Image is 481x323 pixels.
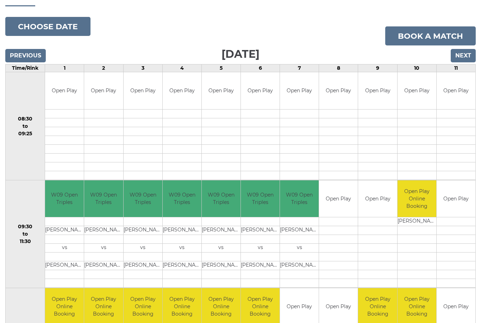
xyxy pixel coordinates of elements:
[5,17,90,36] button: Choose date
[162,64,201,72] td: 4
[84,226,123,235] td: [PERSON_NAME]
[163,226,201,235] td: [PERSON_NAME]
[280,72,319,109] td: Open Play
[202,180,241,217] td: W09 Open Triples
[437,180,475,217] td: Open Play
[45,72,84,109] td: Open Play
[202,226,241,235] td: [PERSON_NAME]
[241,244,280,253] td: vs
[45,226,84,235] td: [PERSON_NAME]
[163,261,201,270] td: [PERSON_NAME]
[45,64,84,72] td: 1
[123,64,162,72] td: 3
[280,226,319,235] td: [PERSON_NAME]
[124,180,162,217] td: W09 Open Triples
[84,261,123,270] td: [PERSON_NAME]
[280,244,319,253] td: vs
[280,64,319,72] td: 7
[163,244,201,253] td: vs
[124,244,162,253] td: vs
[319,72,358,109] td: Open Play
[241,226,280,235] td: [PERSON_NAME]
[45,244,84,253] td: vs
[124,261,162,270] td: [PERSON_NAME]
[319,64,358,72] td: 8
[241,180,280,217] td: W09 Open Triples
[124,226,162,235] td: [PERSON_NAME]
[202,244,241,253] td: vs
[358,180,397,217] td: Open Play
[201,64,241,72] td: 5
[358,72,397,109] td: Open Play
[84,64,123,72] td: 2
[84,72,123,109] td: Open Play
[358,64,397,72] td: 9
[398,217,436,226] td: [PERSON_NAME]
[280,180,319,217] td: W09 Open Triples
[163,72,201,109] td: Open Play
[45,261,84,270] td: [PERSON_NAME]
[6,72,45,180] td: 08:30 to 09:25
[6,180,45,288] td: 09:30 to 11:30
[5,49,46,62] input: Previous
[241,64,280,72] td: 6
[385,26,476,45] a: Book a match
[241,261,280,270] td: [PERSON_NAME]
[124,72,162,109] td: Open Play
[84,244,123,253] td: vs
[398,72,436,109] td: Open Play
[280,261,319,270] td: [PERSON_NAME]
[437,72,475,109] td: Open Play
[163,180,201,217] td: W09 Open Triples
[397,64,436,72] td: 10
[451,49,476,62] input: Next
[202,261,241,270] td: [PERSON_NAME]
[319,180,358,217] td: Open Play
[45,180,84,217] td: W09 Open Triples
[241,72,280,109] td: Open Play
[84,180,123,217] td: W09 Open Triples
[398,180,436,217] td: Open Play Online Booking
[436,64,475,72] td: 11
[6,64,45,72] td: Time/Rink
[202,72,241,109] td: Open Play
